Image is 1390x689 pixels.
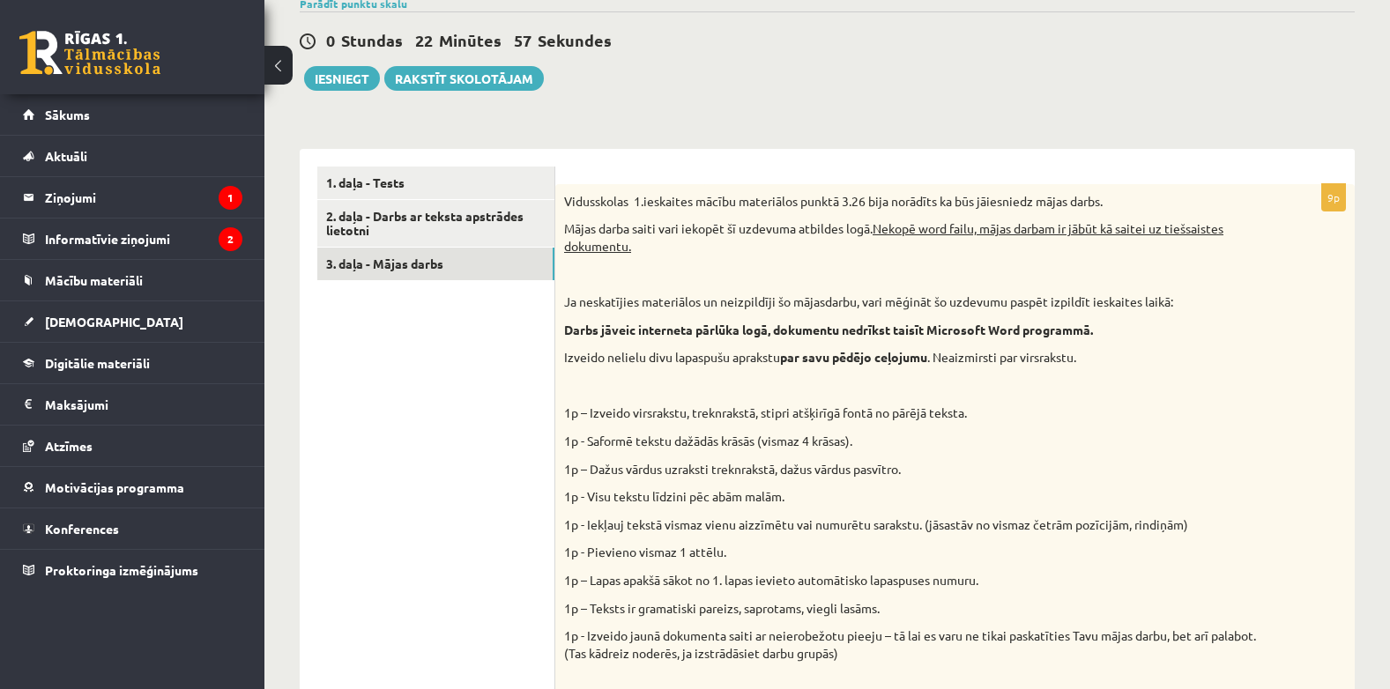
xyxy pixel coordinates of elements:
a: Ziņojumi1 [23,177,242,218]
a: 3. daļa - Mājas darbs [317,248,554,280]
a: Motivācijas programma [23,467,242,507]
p: 1p - Iekļauj tekstā vismaz vienu aizzīmētu vai numurētu sarakstu. (jāsastāv no vismaz četrām pozī... [564,516,1258,534]
a: Konferences [23,508,242,549]
span: Stundas [341,30,403,50]
p: 1p - Saformē tekstu dažādās krāsās (vismaz 4 krāsas). [564,433,1258,450]
span: Atzīmes [45,438,93,454]
span: Minūtes [439,30,502,50]
span: Sekundes [538,30,612,50]
a: Sākums [23,94,242,135]
span: Mācību materiāli [45,272,143,288]
span: Digitālie materiāli [45,355,150,371]
strong: Darbs jāveic interneta pārlūka logā, dokumentu nedrīkst taisīt Microsoft Word programmā. [564,322,1093,337]
p: 1p - Izveido jaunā dokumenta saiti ar neierobežotu pieeju – tā lai es varu ne tikai paskatīties T... [564,627,1258,662]
span: 57 [514,30,531,50]
a: Informatīvie ziņojumi2 [23,219,242,259]
strong: par savu pēdējo ceļojumu [780,349,927,365]
button: Iesniegt [304,66,380,91]
legend: Maksājumi [45,384,242,425]
legend: Ziņojumi [45,177,242,218]
span: Aktuāli [45,148,87,164]
a: [DEMOGRAPHIC_DATA] [23,301,242,342]
p: 1p – Dažus vārdus uzraksti treknrakstā, dažus vārdus pasvītro. [564,461,1258,478]
u: Nekopē word failu, mājas darbam ir jābūt kā saitei uz tiešsaistes dokumentu. [564,220,1223,254]
span: [DEMOGRAPHIC_DATA] [45,314,183,330]
p: 1p - Pievieno vismaz 1 attēlu. [564,544,1258,561]
p: 1p – Teksts ir gramatiski pareizs, saprotams, viegli lasāms. [564,600,1258,618]
span: 22 [415,30,433,50]
span: Konferences [45,521,119,537]
span: Motivācijas programma [45,479,184,495]
a: 1. daļa - Tests [317,167,554,199]
legend: Informatīvie ziņojumi [45,219,242,259]
a: Maksājumi [23,384,242,425]
p: 1p – Izveido virsrakstu, treknrakstā, stipri atšķirīgā fontā no pārējā teksta. [564,404,1258,422]
span: Sākums [45,107,90,122]
a: Aktuāli [23,136,242,176]
a: 2. daļa - Darbs ar teksta apstrādes lietotni [317,200,554,248]
a: Rakstīt skolotājam [384,66,544,91]
a: Atzīmes [23,426,242,466]
p: 1p – Lapas apakšā sākot no 1. lapas ievieto automātisko lapaspuses numuru. [564,572,1258,589]
p: Ja neskatījies materiālos un neizpildīji šo mājasdarbu, vari mēģināt šo uzdevumu paspēt izpildīt ... [564,293,1258,311]
p: 1p - Visu tekstu līdzini pēc abām malām. [564,488,1258,506]
p: Izveido nelielu divu lapaspušu aprakstu . Neaizmirsti par virsrakstu. [564,349,1258,367]
p: 9p [1321,183,1346,211]
span: 0 [326,30,335,50]
p: Mājas darba saiti vari iekopēt šī uzdevuma atbildes logā. [564,220,1258,255]
span: Proktoringa izmēģinājums [45,562,198,578]
p: Vidusskolas 1.ieskaites mācību materiālos punktā 3.26 bija norādīts ka būs jāiesniedz mājas darbs. [564,193,1258,211]
a: Rīgas 1. Tālmācības vidusskola [19,31,160,75]
i: 2 [219,227,242,251]
a: Proktoringa izmēģinājums [23,550,242,590]
body: Bagātinātā teksta redaktors, wiswyg-editor-user-answer-47363909956180 [18,18,762,36]
a: Digitālie materiāli [23,343,242,383]
a: Mācību materiāli [23,260,242,300]
i: 1 [219,186,242,210]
